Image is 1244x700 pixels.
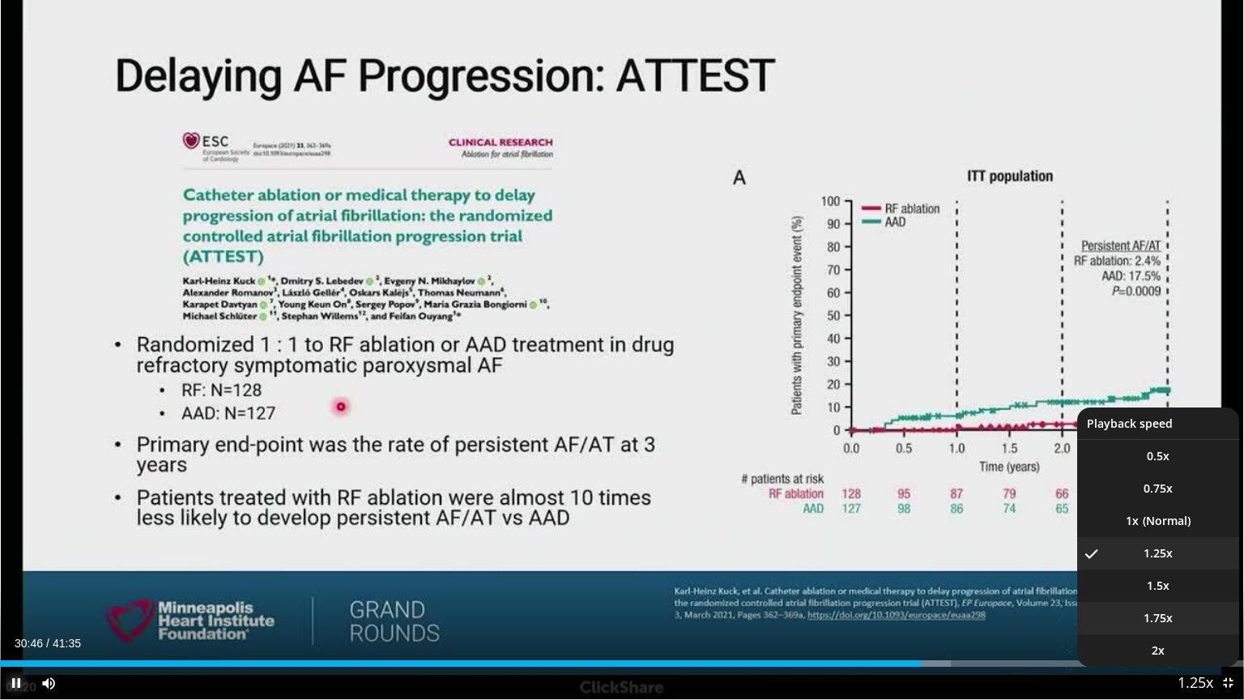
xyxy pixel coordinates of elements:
[1144,545,1173,561] span: 1.25x
[1152,642,1165,659] span: 2x
[46,637,49,650] span: /
[1147,578,1169,594] span: 1.5x
[32,667,65,699] button: Mute
[1179,667,1212,699] button: Playback Rate
[1126,513,1139,529] span: 1x
[1144,480,1173,497] span: 0.75x
[53,637,81,650] span: 41:35
[1212,667,1244,699] button: Exit Fullscreen
[15,637,43,650] span: 30:46
[1147,448,1169,464] span: 0.5x
[1144,610,1173,626] span: 1.75x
